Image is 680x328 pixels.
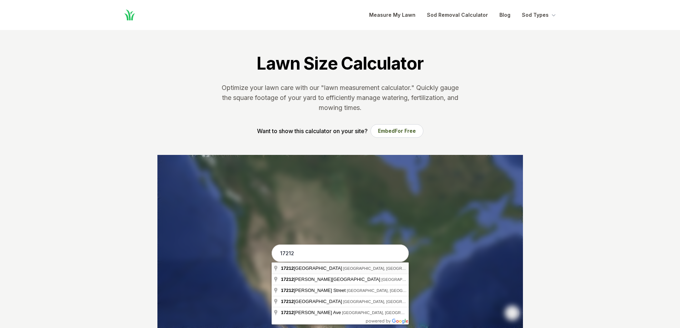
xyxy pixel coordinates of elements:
button: EmbedFor Free [371,124,423,138]
span: [GEOGRAPHIC_DATA], [GEOGRAPHIC_DATA] [347,288,430,293]
span: [GEOGRAPHIC_DATA], [GEOGRAPHIC_DATA] [381,277,465,282]
h1: Lawn Size Calculator [257,53,423,74]
input: Enter your address to get started [272,244,409,262]
span: [GEOGRAPHIC_DATA], [GEOGRAPHIC_DATA] [343,266,427,271]
span: 17212 [281,299,294,304]
span: 17212 [281,310,294,315]
a: Sod Removal Calculator [427,11,488,19]
p: Want to show this calculator on your site? [257,127,368,135]
span: [PERSON_NAME] Ave [281,310,342,315]
span: 17212 [281,266,294,271]
span: [PERSON_NAME] Street [281,288,347,293]
a: Measure My Lawn [369,11,415,19]
span: [GEOGRAPHIC_DATA], [GEOGRAPHIC_DATA] [342,311,426,315]
span: [GEOGRAPHIC_DATA] [281,266,343,271]
span: [GEOGRAPHIC_DATA], [GEOGRAPHIC_DATA] [343,299,427,304]
button: Sod Types [522,11,557,19]
span: [PERSON_NAME][GEOGRAPHIC_DATA] [281,277,381,282]
span: 17212 [281,288,294,293]
span: For Free [395,128,416,134]
p: Optimize your lawn care with our "lawn measurement calculator." Quickly gauge the square footage ... [220,83,460,113]
a: Blog [499,11,510,19]
span: 17212 [281,277,294,282]
span: [GEOGRAPHIC_DATA] [281,299,343,304]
